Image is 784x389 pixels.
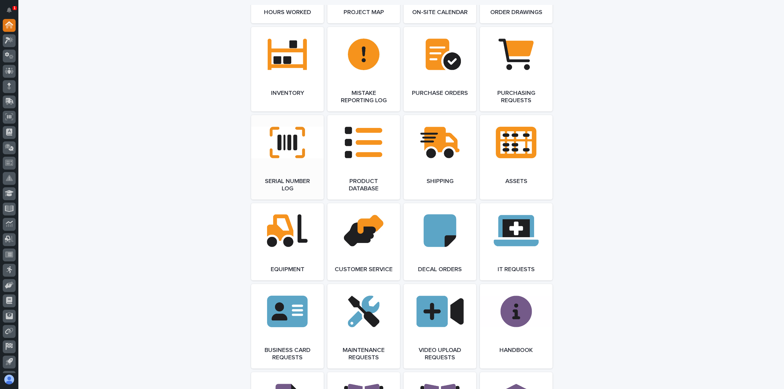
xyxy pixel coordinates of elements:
[480,203,552,280] a: IT Requests
[327,284,400,368] a: Maintenance Requests
[327,115,400,200] a: Product Database
[13,6,16,10] p: 1
[404,27,476,111] a: Purchase Orders
[480,115,552,200] a: Assets
[3,373,16,386] button: users-avatar
[480,27,552,111] a: Purchasing Requests
[480,284,552,368] a: Handbook
[8,7,16,17] div: Notifications1
[251,115,324,200] a: Serial Number Log
[404,203,476,280] a: Decal Orders
[251,203,324,280] a: Equipment
[3,4,16,17] button: Notifications
[251,27,324,111] a: Inventory
[251,284,324,368] a: Business Card Requests
[327,203,400,280] a: Customer Service
[404,284,476,368] a: Video Upload Requests
[404,115,476,200] a: Shipping
[327,27,400,111] a: Mistake Reporting Log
